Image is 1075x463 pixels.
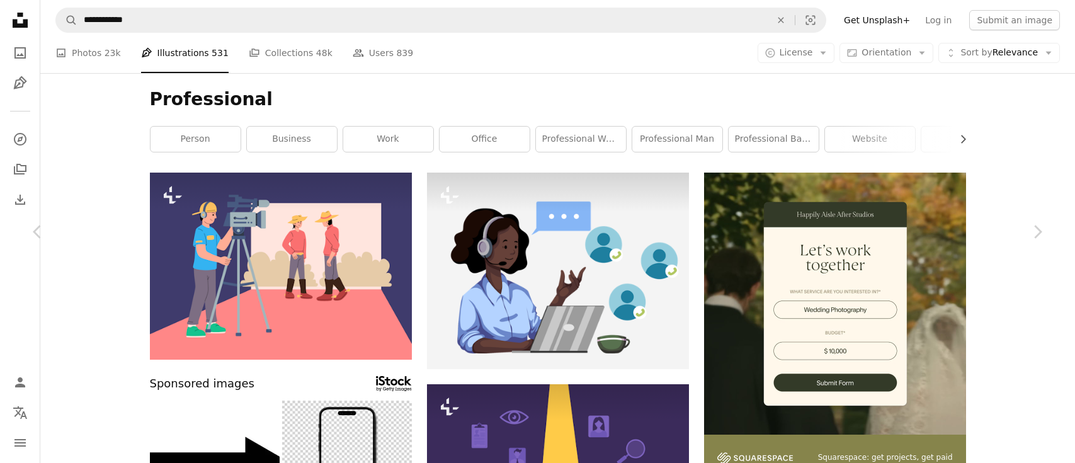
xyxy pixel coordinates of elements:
[105,46,121,60] span: 23k
[729,127,819,152] a: professional background
[999,171,1075,292] a: Next
[249,33,333,73] a: Collections 48k
[969,10,1060,30] button: Submit an image
[316,46,333,60] span: 48k
[758,43,835,63] button: License
[150,260,412,272] a: A man standing in front of a camera on a tripod
[343,127,433,152] a: work
[921,127,1011,152] a: man
[8,370,33,395] a: Log in / Sign up
[151,127,241,152] a: person
[938,43,1060,63] button: Sort byRelevance
[55,33,121,73] a: Photos 23k
[427,265,689,276] a: A woman sitting in front of a laptop computer
[8,71,33,96] a: Illustrations
[836,10,918,30] a: Get Unsplash+
[704,173,966,435] img: file-1747939393036-2c53a76c450aimage
[353,33,413,73] a: Users 839
[632,127,722,152] a: professional man
[56,8,77,32] button: Search Unsplash
[536,127,626,152] a: professional woman
[8,430,33,455] button: Menu
[8,157,33,182] a: Collections
[795,8,826,32] button: Visual search
[839,43,933,63] button: Orientation
[780,47,813,57] span: License
[150,173,412,360] img: A man standing in front of a camera on a tripod
[396,46,413,60] span: 839
[960,47,992,57] span: Sort by
[55,8,826,33] form: Find visuals sitewide
[427,173,689,369] img: A woman sitting in front of a laptop computer
[150,88,966,111] h1: Professional
[8,400,33,425] button: Language
[825,127,915,152] a: website
[8,40,33,66] a: Photos
[247,127,337,152] a: business
[767,8,795,32] button: Clear
[952,127,966,152] button: scroll list to the right
[818,452,953,463] span: Squarespace: get projects, get paid
[960,47,1038,59] span: Relevance
[862,47,911,57] span: Orientation
[8,127,33,152] a: Explore
[150,375,254,393] span: Sponsored images
[918,10,959,30] a: Log in
[440,127,530,152] a: office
